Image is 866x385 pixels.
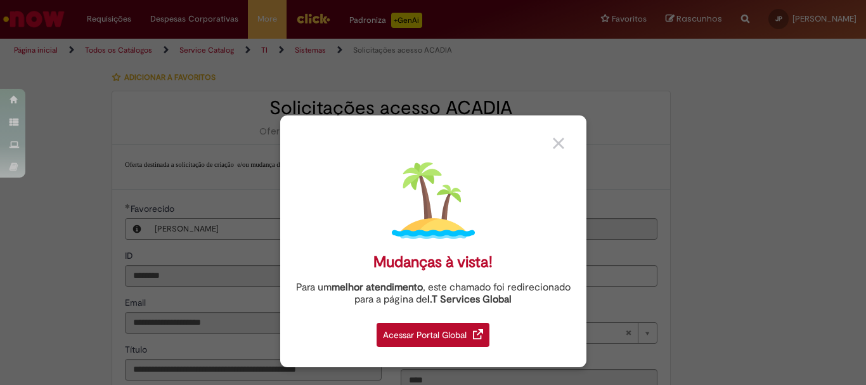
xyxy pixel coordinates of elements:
[290,282,577,306] div: Para um , este chamado foi redirecionado para a página de
[427,286,512,306] a: I.T Services Global
[332,281,423,294] strong: melhor atendimento
[392,159,475,242] img: island.png
[377,316,489,347] a: Acessar Portal Global
[473,329,483,339] img: redirect_link.png
[377,323,489,347] div: Acessar Portal Global
[553,138,564,149] img: close_button_grey.png
[373,253,493,271] div: Mudanças à vista!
